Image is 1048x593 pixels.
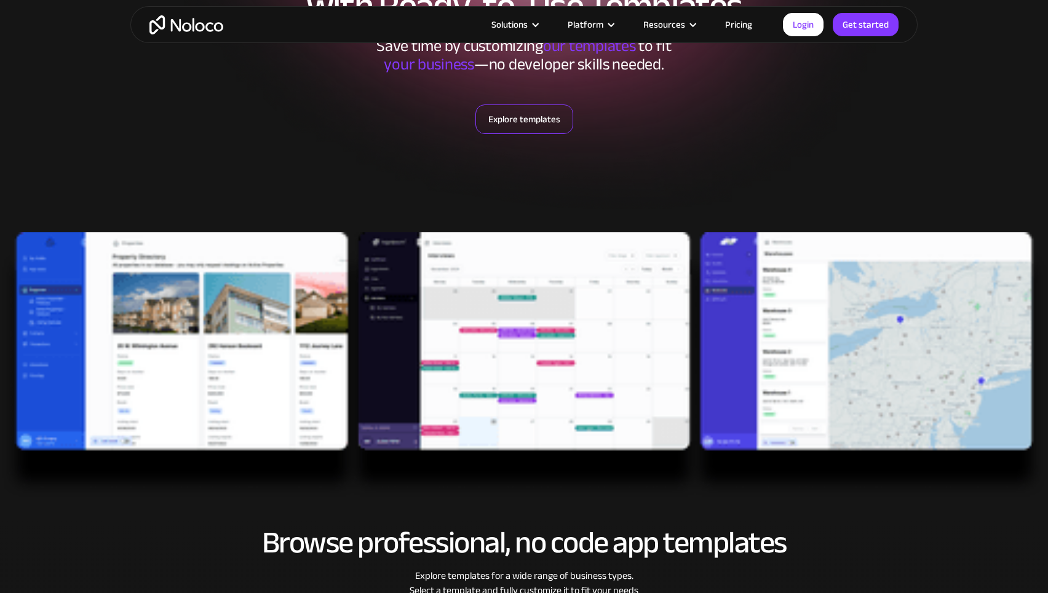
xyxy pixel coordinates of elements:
[339,37,709,74] div: Save time by customizing to fit ‍ —no developer skills needed.
[783,13,824,36] a: Login
[491,17,528,33] div: Solutions
[476,17,552,33] div: Solutions
[552,17,628,33] div: Platform
[149,15,223,34] a: home
[475,104,573,134] a: Explore templates
[568,17,603,33] div: Platform
[833,13,899,36] a: Get started
[384,49,474,79] span: your business
[143,526,905,559] h2: Browse professional, no code app templates
[643,17,685,33] div: Resources
[710,17,768,33] a: Pricing
[628,17,710,33] div: Resources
